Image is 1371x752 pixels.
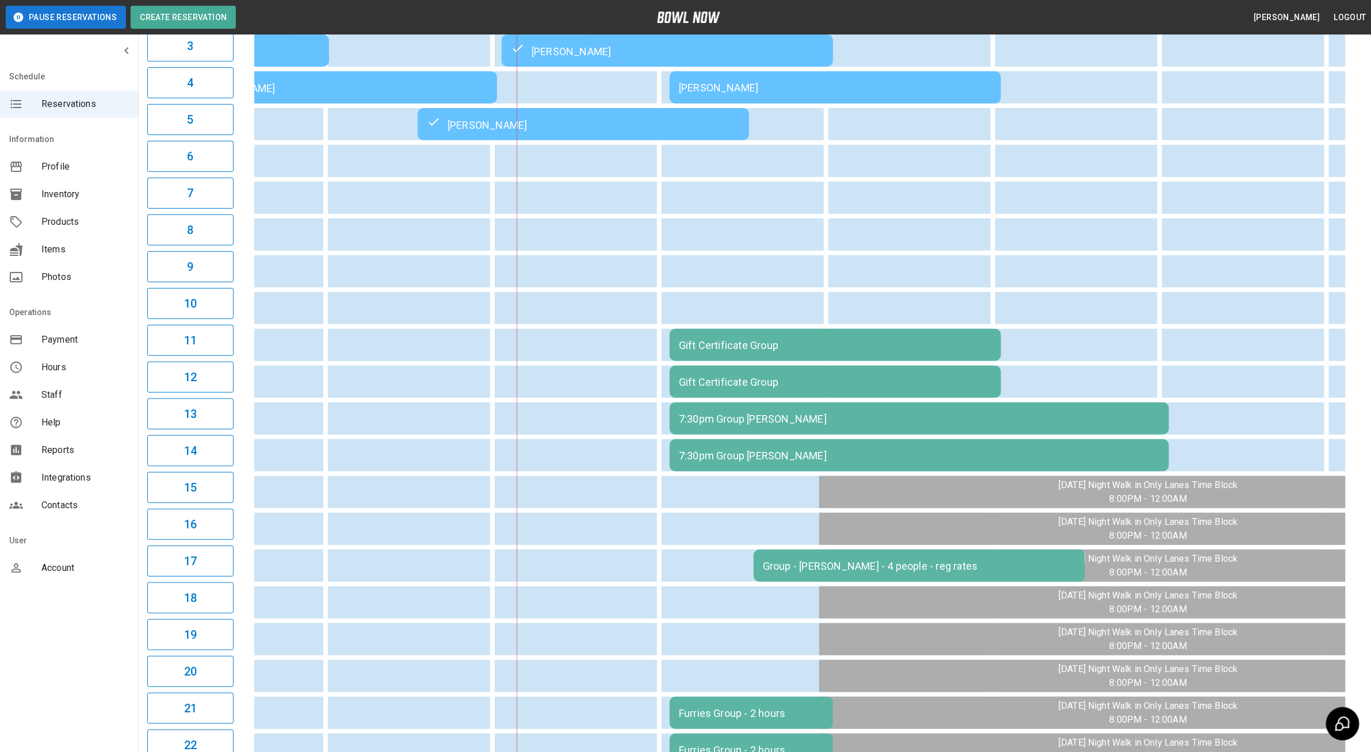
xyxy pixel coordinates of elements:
h6: 9 [187,258,193,276]
button: Create Reservation [131,6,236,29]
button: 3 [147,30,234,62]
span: Integrations [41,471,129,485]
div: [PERSON_NAME] [427,117,740,131]
button: 13 [147,398,234,429]
h6: 20 [184,662,197,681]
div: Gift Certificate Group [679,339,992,351]
button: 19 [147,619,234,650]
button: 8 [147,214,234,245]
h6: 3 [187,37,193,55]
span: Photos [41,270,129,284]
span: Reservations [41,97,129,111]
button: 18 [147,582,234,613]
h6: 15 [184,478,197,497]
span: Products [41,215,129,229]
span: Payment [41,333,129,347]
h6: 4 [187,74,193,92]
button: Logout [1330,7,1371,28]
button: 21 [147,693,234,724]
div: [PERSON_NAME] [679,82,992,94]
button: 4 [147,67,234,98]
button: 7 [147,178,234,209]
span: Reports [41,443,129,457]
h6: 10 [184,294,197,313]
h6: 12 [184,368,197,386]
div: Furries Group - 2 hours [679,707,824,719]
button: 16 [147,509,234,540]
span: Staff [41,388,129,402]
button: [PERSON_NAME] [1249,7,1324,28]
button: 10 [147,288,234,319]
h6: 13 [184,405,197,423]
span: Account [41,561,129,575]
button: 5 [147,104,234,135]
div: [PERSON_NAME] [175,80,488,94]
h6: 8 [187,221,193,239]
div: 7:30pm Group [PERSON_NAME] [679,450,1160,462]
button: 15 [147,472,234,503]
img: logo [657,11,720,23]
h6: 14 [184,442,197,460]
button: 17 [147,546,234,577]
h6: 6 [187,147,193,166]
span: Contacts [41,498,129,512]
h6: 5 [187,110,193,129]
h6: 18 [184,589,197,607]
div: Group - [PERSON_NAME] - 4 people - reg rates [763,560,1076,572]
span: Help [41,416,129,429]
button: 12 [147,362,234,393]
button: 11 [147,325,234,356]
h6: 19 [184,626,197,644]
h6: 7 [187,184,193,202]
div: 7:30pm Group [PERSON_NAME] [679,413,1160,425]
h6: 17 [184,552,197,570]
h6: 11 [184,331,197,350]
button: Pause Reservations [6,6,126,29]
span: Items [41,243,129,256]
h6: 21 [184,699,197,718]
button: 6 [147,141,234,172]
span: Inventory [41,187,129,201]
h6: 16 [184,515,197,534]
div: [PERSON_NAME] [511,44,824,57]
button: 14 [147,435,234,466]
div: Gift Certificate Group [679,376,992,388]
span: Profile [41,160,129,174]
button: 20 [147,656,234,687]
button: 9 [147,251,234,282]
span: Hours [41,360,129,374]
